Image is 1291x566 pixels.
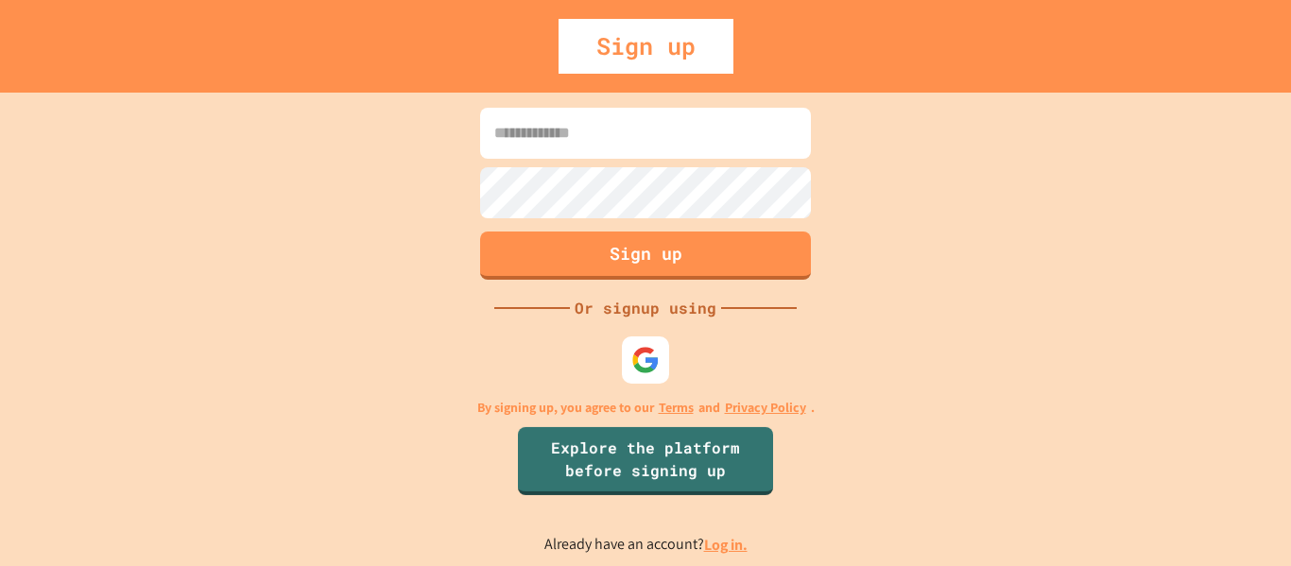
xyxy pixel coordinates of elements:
a: Privacy Policy [725,398,806,418]
button: Sign up [480,232,811,280]
p: By signing up, you agree to our and . [477,398,815,418]
p: Already have an account? [544,533,748,557]
a: Log in. [704,535,748,555]
div: Sign up [559,19,733,74]
a: Explore the platform before signing up [518,426,773,494]
div: Or signup using [570,297,721,319]
a: Terms [659,398,694,418]
img: google-icon.svg [631,346,660,374]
